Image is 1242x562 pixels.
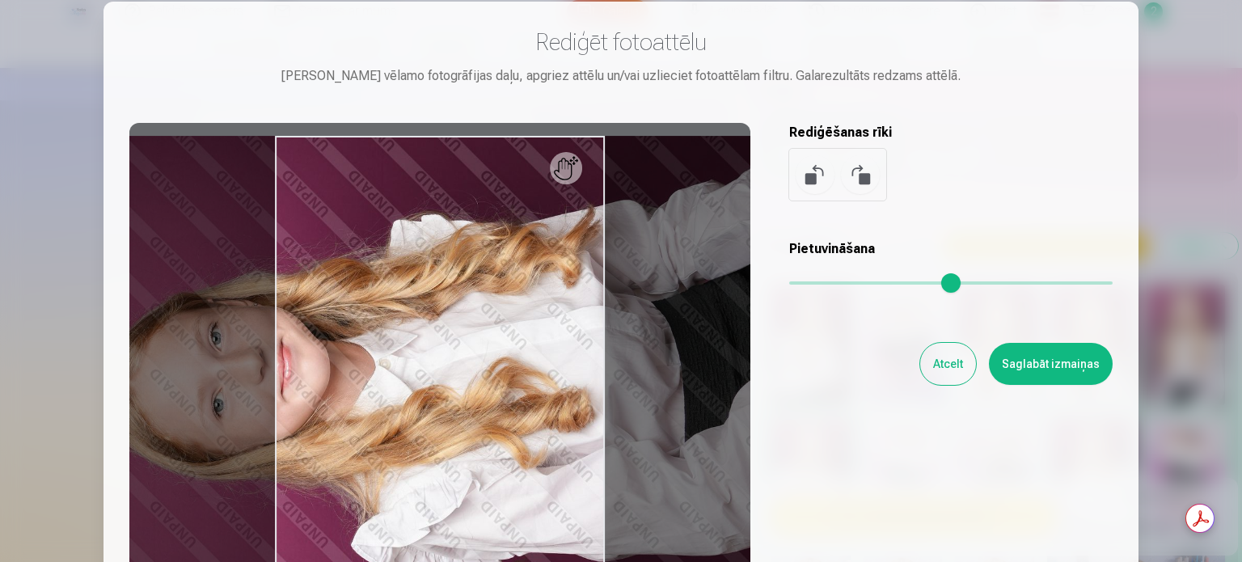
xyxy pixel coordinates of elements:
div: [PERSON_NAME] vēlamo fotogrāfijas daļu, apgriez attēlu un/vai uzlieciet fotoattēlam filtru. Galar... [129,66,1113,86]
button: Atcelt [920,343,976,385]
h5: Rediģēšanas rīki [789,123,1113,142]
h3: Rediģēt fotoattēlu [129,27,1113,57]
button: Saglabāt izmaiņas [989,343,1113,385]
h5: Pietuvināšana [789,239,1113,259]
